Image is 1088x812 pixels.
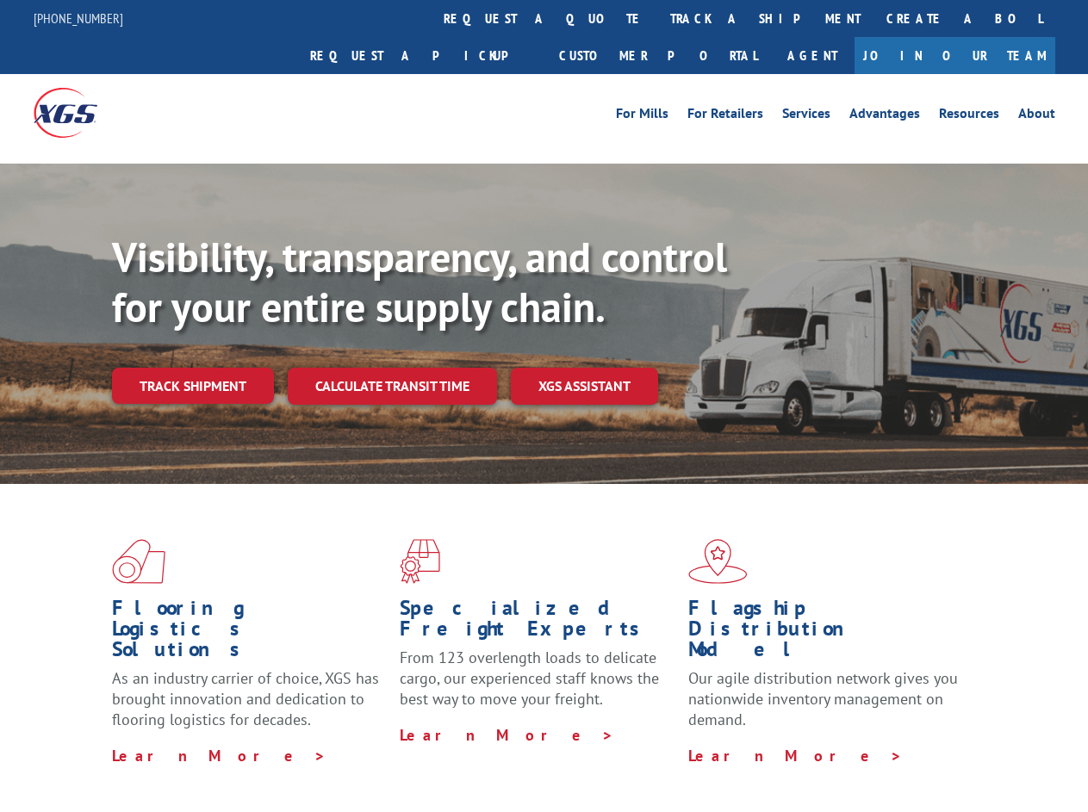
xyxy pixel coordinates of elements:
[112,539,165,584] img: xgs-icon-total-supply-chain-intelligence-red
[288,368,497,405] a: Calculate transit time
[546,37,770,74] a: Customer Portal
[688,598,963,668] h1: Flagship Distribution Model
[849,107,920,126] a: Advantages
[112,746,326,766] a: Learn More >
[1018,107,1055,126] a: About
[400,725,614,745] a: Learn More >
[511,368,658,405] a: XGS ASSISTANT
[855,37,1055,74] a: Join Our Team
[400,598,675,648] h1: Specialized Freight Experts
[297,37,546,74] a: Request a pickup
[34,9,123,27] a: [PHONE_NUMBER]
[688,668,958,729] span: Our agile distribution network gives you nationwide inventory management on demand.
[112,368,274,404] a: Track shipment
[770,37,855,74] a: Agent
[687,107,763,126] a: For Retailers
[400,539,440,584] img: xgs-icon-focused-on-flooring-red
[939,107,999,126] a: Resources
[782,107,830,126] a: Services
[112,230,727,333] b: Visibility, transparency, and control for your entire supply chain.
[112,668,379,729] span: As an industry carrier of choice, XGS has brought innovation and dedication to flooring logistics...
[112,598,387,668] h1: Flooring Logistics Solutions
[616,107,668,126] a: For Mills
[400,648,675,724] p: From 123 overlength loads to delicate cargo, our experienced staff knows the best way to move you...
[688,539,748,584] img: xgs-icon-flagship-distribution-model-red
[688,746,903,766] a: Learn More >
